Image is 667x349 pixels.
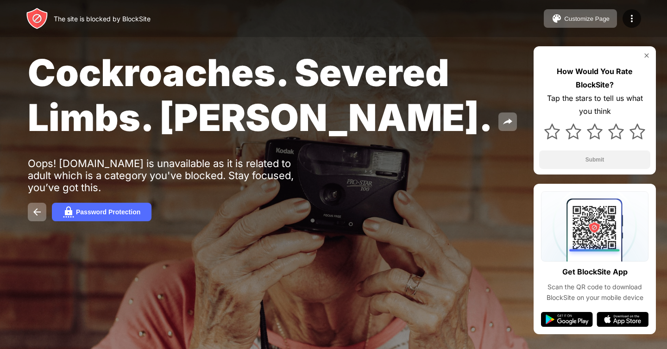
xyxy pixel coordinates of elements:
img: star.svg [629,124,645,139]
img: star.svg [608,124,624,139]
img: share.svg [502,116,513,127]
img: google-play.svg [541,312,593,327]
img: star.svg [587,124,603,139]
div: Password Protection [76,208,140,216]
button: Customize Page [544,9,617,28]
div: How Would You Rate BlockSite? [539,65,650,92]
img: menu-icon.svg [626,13,637,24]
img: star.svg [544,124,560,139]
div: Oops! [DOMAIN_NAME] is unavailable as it is related to adult which is a category you've blocked. ... [28,157,314,193]
button: Submit [539,150,650,169]
div: The site is blocked by BlockSite [54,15,151,23]
span: Cockroaches. Severed Limbs. [PERSON_NAME]. [28,50,493,140]
div: Customize Page [564,15,610,22]
img: rate-us-close.svg [643,52,650,59]
img: app-store.svg [597,312,648,327]
img: pallet.svg [551,13,562,24]
div: Get BlockSite App [562,265,628,279]
img: back.svg [31,206,43,218]
button: Password Protection [52,203,151,221]
div: Scan the QR code to download BlockSite on your mobile device [541,282,648,303]
div: Tap the stars to tell us what you think [539,92,650,118]
img: star.svg [566,124,581,139]
img: password.svg [63,206,74,218]
img: header-logo.svg [26,7,48,30]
